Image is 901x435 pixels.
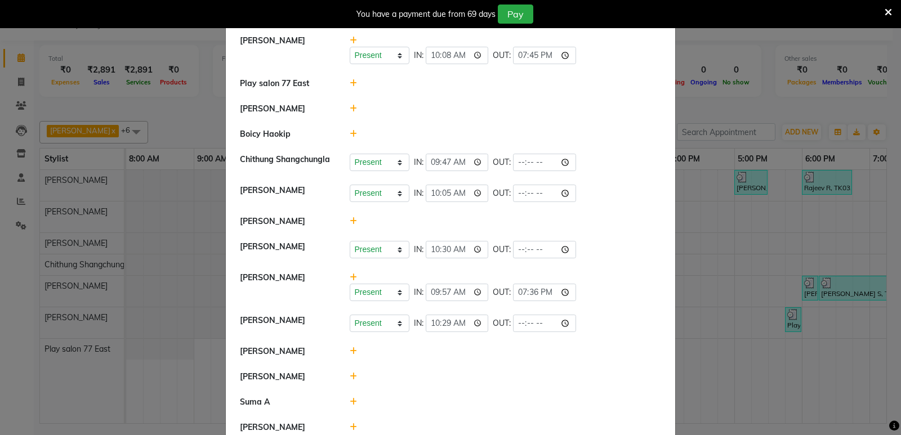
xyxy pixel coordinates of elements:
[231,185,341,202] div: [PERSON_NAME]
[493,156,511,168] span: OUT:
[414,156,423,168] span: IN:
[231,396,341,408] div: Suma A
[231,346,341,357] div: [PERSON_NAME]
[493,244,511,255] span: OUT:
[231,272,341,301] div: [PERSON_NAME]
[356,8,496,20] div: You have a payment due from 69 days
[231,241,341,258] div: [PERSON_NAME]
[231,421,341,433] div: [PERSON_NAME]
[231,371,341,383] div: [PERSON_NAME]
[493,317,511,329] span: OUT:
[231,315,341,332] div: [PERSON_NAME]
[231,103,341,115] div: [PERSON_NAME]
[231,154,341,171] div: Chithung Shangchungla
[231,35,341,64] div: [PERSON_NAME]
[414,187,423,199] span: IN:
[414,317,423,329] span: IN:
[231,128,341,140] div: Boicy Haokip
[493,187,511,199] span: OUT:
[231,78,341,89] div: Play salon 77 East
[498,5,533,24] button: Pay
[231,216,341,227] div: [PERSON_NAME]
[414,50,423,61] span: IN:
[493,286,511,298] span: OUT:
[414,286,423,298] span: IN:
[414,244,423,255] span: IN:
[493,50,511,61] span: OUT:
